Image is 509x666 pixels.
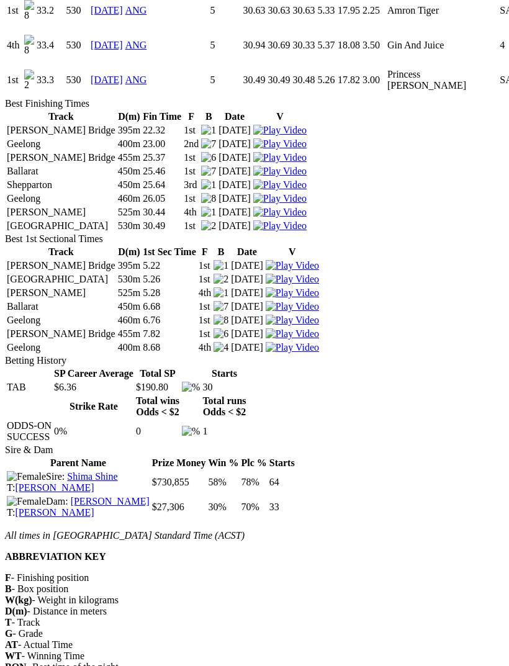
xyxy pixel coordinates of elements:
a: View replay [266,274,319,284]
td: 525m [117,287,141,299]
td: [DATE] [218,138,251,150]
img: Play Video [253,207,307,218]
td: 30.48 [292,63,315,97]
a: View replay [266,328,319,339]
td: 30.44 [142,206,182,218]
a: [DATE] [91,74,123,85]
td: 33 [269,495,295,519]
td: 33.4 [36,29,65,62]
td: 30 [202,381,246,394]
img: Play Video [266,274,319,285]
a: View replay [253,152,307,163]
td: 8.68 [142,341,197,354]
div: Best Finishing Times [5,98,504,109]
th: B [213,246,229,258]
td: 25.46 [142,165,182,178]
td: 1st [198,300,212,313]
td: [DATE] [218,220,251,232]
td: 1st [6,63,22,97]
span: Dam: [46,496,68,506]
td: 3.50 [362,29,385,62]
td: 525m [117,206,141,218]
td: 1st [183,124,199,137]
a: [DATE] [91,40,123,50]
a: ANG [125,74,147,85]
img: Play Video [253,152,307,163]
td: 450m [117,179,141,191]
th: F [198,246,212,258]
img: 1 [201,125,216,136]
img: Play Video [253,125,307,136]
td: 17.82 [337,63,361,97]
td: 6.76 [142,314,197,326]
div: T: [7,507,150,518]
img: 6 [214,328,228,340]
b: T [5,617,12,628]
td: Princess [PERSON_NAME] [387,63,498,97]
b: G [5,628,12,639]
td: 1st [198,328,212,340]
a: Watch Replay on Watchdog [253,138,307,149]
th: Total runs Odds < $2 [202,395,246,418]
th: V [265,246,320,258]
img: 8 [214,315,228,326]
div: Betting History [5,355,504,366]
td: Shepparton [6,179,116,191]
td: 78% [240,470,267,494]
a: View replay [253,220,307,231]
td: Gin And Juice [387,29,498,62]
img: Play Video [253,179,307,191]
td: Geelong [6,314,116,326]
img: Play Video [253,166,307,177]
td: 1st [183,151,199,164]
th: Date [218,110,251,123]
div: - Box position [5,583,504,595]
img: 7 [201,138,216,150]
td: [GEOGRAPHIC_DATA] [6,273,116,286]
th: D(m) [117,110,141,123]
td: 18.08 [337,29,361,62]
img: Play Video [266,301,319,312]
a: Watch Replay on Watchdog [253,193,307,204]
a: Watch Replay on Watchdog [266,342,319,353]
td: 5.37 [317,29,335,62]
img: Play Video [253,138,307,150]
td: 530 [66,63,89,97]
img: 2 [24,70,34,91]
img: 2 [201,220,216,232]
a: Watch Replay on Watchdog [253,207,307,217]
td: [DATE] [218,206,251,218]
a: Watch Replay on Watchdog [266,287,319,298]
td: Geelong [6,192,116,205]
div: - Weight in kilograms [5,595,504,606]
div: T: [7,482,150,493]
td: $190.80 [135,381,180,394]
td: 395m [117,124,141,137]
td: [DATE] [230,259,264,272]
td: 5.22 [142,259,197,272]
img: 8 [201,193,216,204]
img: Play Video [266,260,319,271]
img: 2 [214,274,228,285]
a: ANG [125,5,147,16]
img: Play Video [253,193,307,204]
td: 30% [207,495,239,519]
img: Play Video [266,342,319,353]
td: 395m [117,259,141,272]
td: [PERSON_NAME] [6,206,116,218]
th: Fin Time [142,110,182,123]
a: Watch Replay on Watchdog [253,166,307,176]
td: 450m [117,300,141,313]
div: - Distance in meters [5,606,504,617]
div: - Finishing position [5,572,504,583]
td: 1st [183,192,199,205]
td: 33.3 [36,63,65,97]
a: [PERSON_NAME] [15,507,94,518]
img: 6 [201,152,216,163]
td: [PERSON_NAME] Bridge [6,259,116,272]
img: 7 [214,301,228,312]
td: 30.69 [267,29,291,62]
td: 5.26 [142,273,197,286]
th: Total wins Odds < $2 [135,395,180,418]
td: 450m [117,165,141,178]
